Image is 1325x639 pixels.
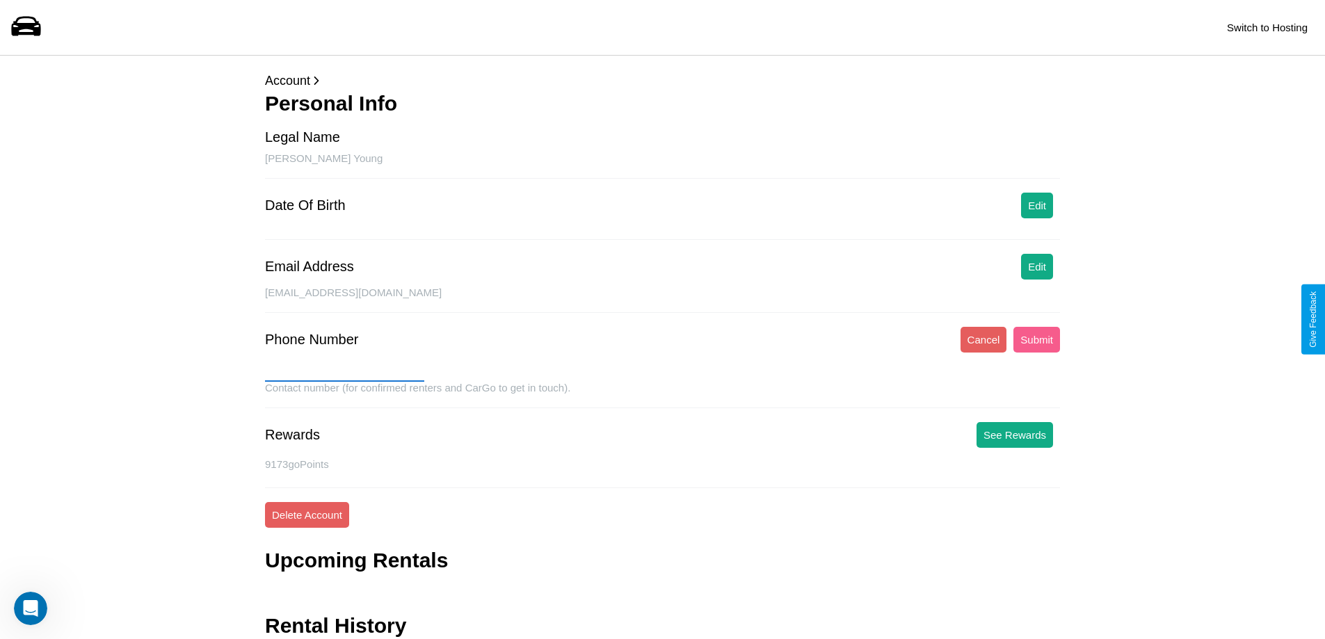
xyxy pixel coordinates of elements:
div: Date Of Birth [265,197,346,213]
h3: Upcoming Rentals [265,549,448,572]
button: See Rewards [977,422,1053,448]
div: [PERSON_NAME] Young [265,152,1060,179]
div: [EMAIL_ADDRESS][DOMAIN_NAME] [265,286,1060,313]
div: Phone Number [265,332,359,348]
p: 9173 goPoints [265,455,1060,474]
button: Submit [1013,327,1060,353]
button: Cancel [961,327,1007,353]
button: Edit [1021,254,1053,280]
button: Edit [1021,193,1053,218]
div: Rewards [265,427,320,443]
button: Delete Account [265,502,349,528]
div: Legal Name [265,129,340,145]
p: Account [265,70,1060,92]
h3: Personal Info [265,92,1060,115]
div: Email Address [265,259,354,275]
iframe: Intercom live chat [14,592,47,625]
button: Switch to Hosting [1220,15,1315,40]
div: Contact number (for confirmed renters and CarGo to get in touch). [265,382,1060,408]
div: Give Feedback [1308,291,1318,348]
h3: Rental History [265,614,406,638]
